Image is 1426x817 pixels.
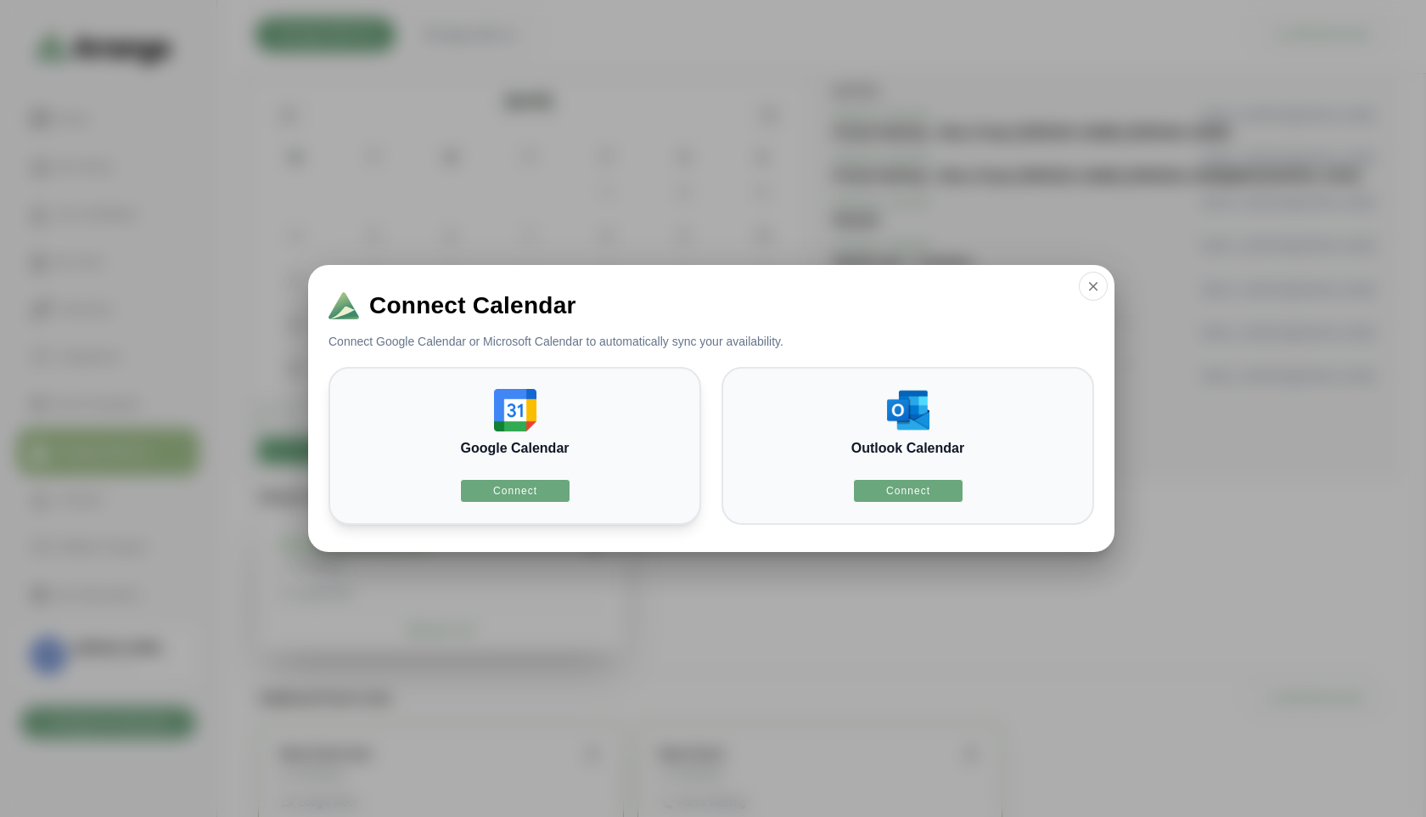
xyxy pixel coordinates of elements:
img: google-calendar [494,389,536,431]
img: Logo [328,292,359,319]
span: Connect [492,484,537,498]
button: Connect [460,479,570,503]
h3: Outlook Calendar [851,438,964,459]
p: Connect Google Calendar or Microsoft Calendar to automatically sync your availability. [308,333,804,350]
img: outlook-calendar [887,389,929,431]
span: Connect [885,484,930,498]
span: Connect Calendar [369,294,576,318]
button: Connect [853,479,963,503]
h3: Google Calendar [460,438,569,459]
